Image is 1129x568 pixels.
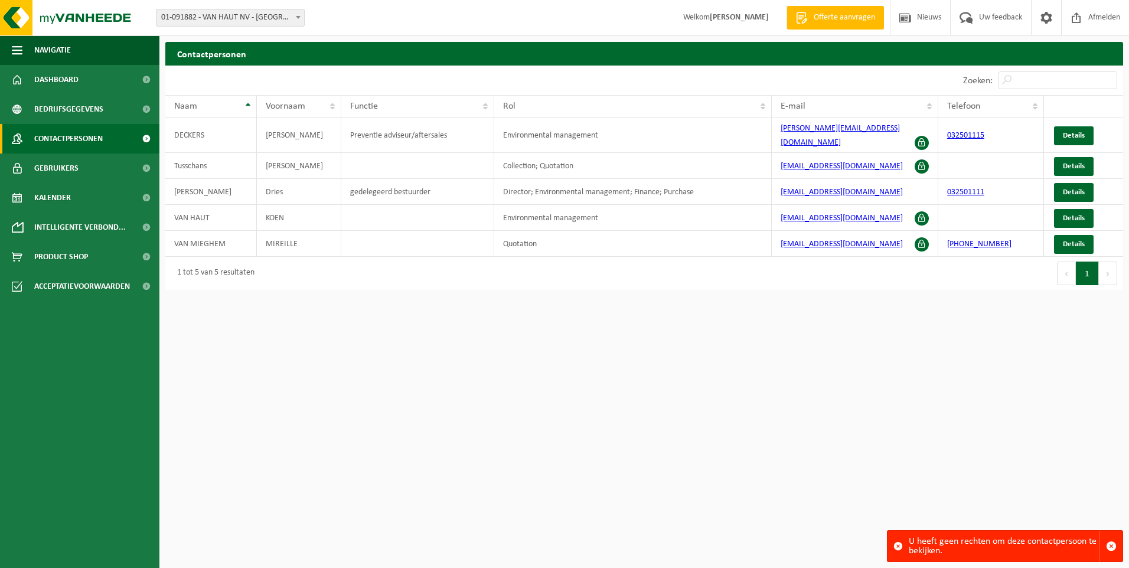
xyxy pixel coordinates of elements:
[1054,157,1094,176] a: Details
[1063,162,1085,170] span: Details
[156,9,305,27] span: 01-091882 - VAN HAUT NV - KRUIBEKE
[165,205,257,231] td: VAN HAUT
[947,240,1011,249] a: [PHONE_NUMBER]
[165,42,1123,65] h2: Contactpersonen
[1063,240,1085,248] span: Details
[1063,132,1085,139] span: Details
[1057,262,1076,285] button: Previous
[1063,188,1085,196] span: Details
[787,6,884,30] a: Offerte aanvragen
[781,102,805,111] span: E-mail
[165,231,257,257] td: VAN MIEGHEM
[494,117,771,153] td: Environmental management
[171,263,254,284] div: 1 tot 5 van 5 resultaten
[6,542,197,568] iframe: chat widget
[156,9,304,26] span: 01-091882 - VAN HAUT NV - KRUIBEKE
[1054,235,1094,254] a: Details
[494,179,771,205] td: Director; Environmental management; Finance; Purchase
[174,102,197,111] span: Naam
[1054,126,1094,145] a: Details
[34,94,103,124] span: Bedrijfsgegevens
[350,102,378,111] span: Functie
[165,153,257,179] td: Tusschans
[257,205,341,231] td: KOEN
[34,35,71,65] span: Navigatie
[947,131,984,140] a: 032501115
[781,188,903,197] a: [EMAIL_ADDRESS][DOMAIN_NAME]
[494,231,771,257] td: Quotation
[503,102,515,111] span: Rol
[1063,214,1085,222] span: Details
[1054,209,1094,228] a: Details
[34,65,79,94] span: Dashboard
[811,12,878,24] span: Offerte aanvragen
[34,124,103,154] span: Contactpersonen
[947,102,980,111] span: Telefoon
[494,153,771,179] td: Collection; Quotation
[165,179,257,205] td: [PERSON_NAME]
[257,231,341,257] td: MIREILLE
[909,531,1099,562] div: U heeft geen rechten om deze contactpersoon te bekijken.
[781,124,900,147] a: [PERSON_NAME][EMAIL_ADDRESS][DOMAIN_NAME]
[34,154,79,183] span: Gebruikers
[257,179,341,205] td: Dries
[266,102,305,111] span: Voornaam
[257,153,341,179] td: [PERSON_NAME]
[341,117,494,153] td: Preventie adviseur/aftersales
[781,162,903,171] a: [EMAIL_ADDRESS][DOMAIN_NAME]
[781,214,903,223] a: [EMAIL_ADDRESS][DOMAIN_NAME]
[494,205,771,231] td: Environmental management
[963,76,993,86] label: Zoeken:
[1054,183,1094,202] a: Details
[781,240,903,249] a: [EMAIL_ADDRESS][DOMAIN_NAME]
[34,183,71,213] span: Kalender
[1099,262,1117,285] button: Next
[947,188,984,197] a: 032501111
[34,242,88,272] span: Product Shop
[1076,262,1099,285] button: 1
[341,179,494,205] td: gedelegeerd bestuurder
[34,213,126,242] span: Intelligente verbond...
[34,272,130,301] span: Acceptatievoorwaarden
[165,117,257,153] td: DECKERS
[710,13,769,22] strong: [PERSON_NAME]
[257,117,341,153] td: [PERSON_NAME]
